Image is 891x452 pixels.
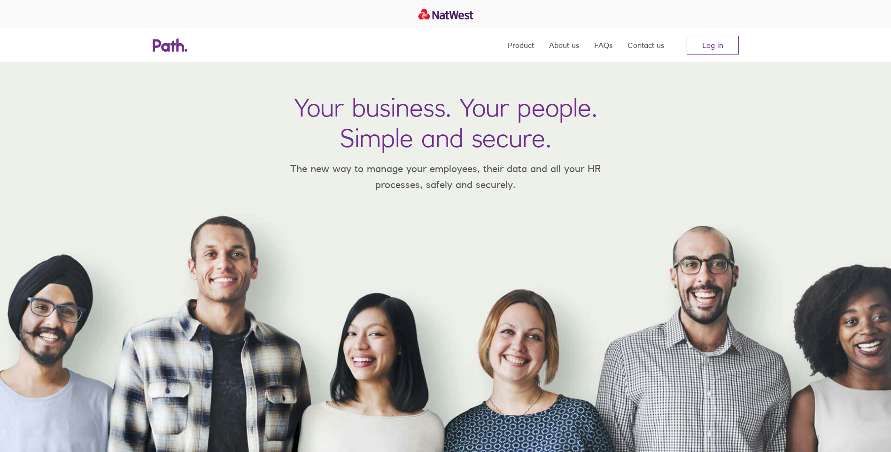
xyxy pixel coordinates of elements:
a: Product [508,28,534,62]
a: About us [549,28,579,62]
a: Log in [687,36,739,55]
h1: Your business. Your people. Simple and secure. [294,92,597,153]
p: The new way to manage your employees, their data and all your HR processes, safely and securely. [277,161,615,192]
a: Contact us [628,28,664,62]
a: FAQs [594,28,612,62]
